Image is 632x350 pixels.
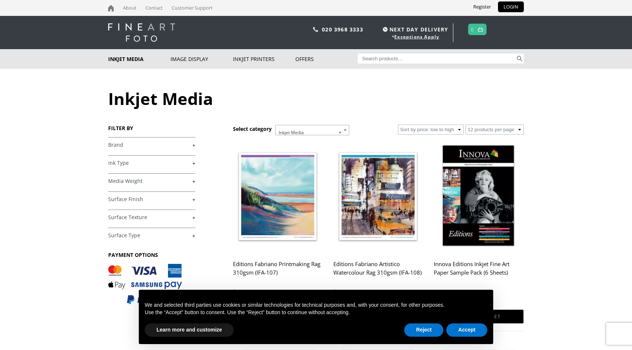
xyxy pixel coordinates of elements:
a: 0 [471,24,474,35]
button: Search [515,54,524,64]
a: Register [468,1,497,12]
img: phone.svg [313,27,318,32]
a: Innova Editions Inkjet Fine Art Paper Sample Pack (6 Sheets) £7.99 inc VAT [434,140,523,305]
img: Editions Fabriano Artistico Watercolour Rag 310gsm (IFA-108) [333,140,423,252]
p: Use the “Accept” button to consent. Use the “Reject” button to continue without accepting. [145,309,487,316]
img: basket.svg [478,27,483,32]
a: LOGIN [498,1,524,12]
button: Learn more and customize [145,323,234,337]
a: Exceptions Apply [394,34,439,40]
h3: PAYMENT OPTIONS [108,251,195,258]
h2: Editions Fabriano Artistico Watercolour Rag 310gsm (IFA-108) [333,257,423,287]
a: 020 3968 3333 [322,26,363,33]
img: time.svg [383,27,388,32]
span: Inkjet Media [276,125,349,140]
a: Inkjet Printers [233,49,295,69]
span: Inkjet Media [275,125,349,135]
a: + [108,178,195,185]
img: Innova Editions Inkjet Fine Art Paper Sample Pack (6 Sheets) [434,140,523,252]
h4: Brand [108,137,195,152]
h4: Surface Finish [108,191,195,206]
a: Offers [295,49,358,69]
a: Editions Fabriano Artistico Watercolour Rag 310gsm (IFA-108) £6.29 [333,140,423,305]
a: + [108,196,195,203]
button: Reject [404,323,443,337]
h2: Editions Fabriano Printmaking Rag 310gsm (IFA-107) [233,257,322,287]
a: + [108,142,195,149]
h4: Media Weight [108,173,195,188]
img: PAYMENT OPTIONS [108,264,182,305]
h2: Innova Editions Inkjet Fine Art Paper Sample Pack (6 Sheets) [434,257,523,287]
p: We and selected third parties use cookies or similar technologies for technical purposes and, wit... [145,302,487,309]
h3: Select category [233,125,272,132]
h4: Ink Type [108,155,195,170]
span: × [339,128,341,138]
select: Shop order [398,125,464,135]
img: logo-white.svg [108,23,175,42]
a: Image Display [171,49,233,69]
h4: Surface Type [108,228,195,242]
h3: FILTER BY [108,125,195,132]
img: Editions Fabriano Printmaking Rag 310gsm (IFA-107) [233,140,322,252]
button: Accept [446,323,487,337]
a: + [108,214,195,221]
input: Search products… [358,54,516,64]
a: + [108,160,195,167]
h4: Surface Texture [108,210,195,224]
h1: Inkjet Media [108,87,524,110]
a: + [108,232,195,239]
a: Editions Fabriano Printmaking Rag 310gsm (IFA-107) £6.29 [233,140,322,305]
span: NEXT DAY DELIVERY [381,25,448,34]
a: Inkjet Media [108,49,171,69]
